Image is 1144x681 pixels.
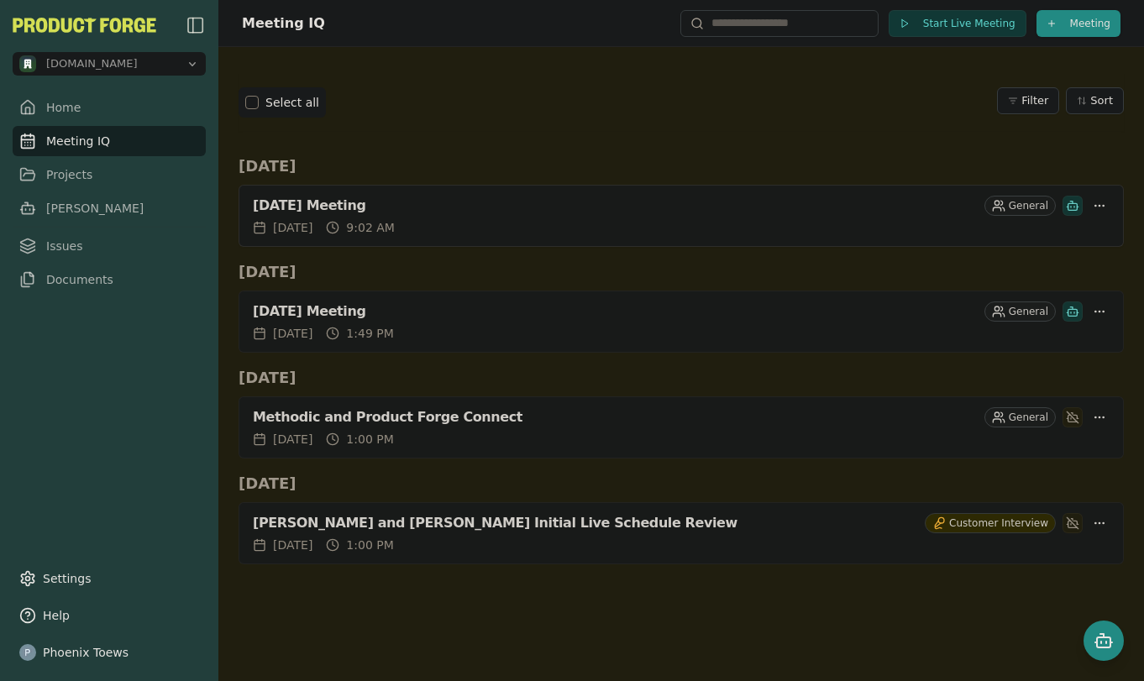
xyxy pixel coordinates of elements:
span: 1:49 PM [346,325,393,342]
img: methodic.work [19,55,36,72]
h2: [DATE] [239,472,1124,495]
img: profile [19,644,36,661]
label: Select all [265,94,319,111]
button: Help [13,600,206,631]
div: Smith has been invited [1063,301,1083,322]
div: General [984,301,1056,322]
button: Meeting [1036,10,1120,37]
button: Open chat [1084,621,1124,661]
button: Open organization switcher [13,52,206,76]
span: [DATE] [273,537,312,553]
a: Documents [13,265,206,295]
div: [DATE] Meeting [253,303,978,320]
button: More options [1089,196,1110,216]
a: [PERSON_NAME] and [PERSON_NAME] Initial Live Schedule ReviewCustomer Interview[DATE]1:00 PM [239,502,1124,564]
img: Product Forge [13,18,156,33]
a: Settings [13,563,206,594]
a: Issues [13,231,206,261]
div: Smith has not been invited [1063,407,1083,427]
span: 1:00 PM [346,537,393,553]
h2: [DATE] [239,366,1124,390]
span: [DATE] [273,219,312,236]
span: 1:00 PM [346,431,393,448]
h1: Meeting IQ [242,13,325,34]
a: Home [13,92,206,123]
a: Methodic and Product Forge ConnectGeneral[DATE]1:00 PM [239,396,1124,458]
button: Close Sidebar [186,15,206,35]
a: [DATE] MeetingGeneral[DATE]1:49 PM [239,291,1124,353]
div: Smith has not been invited [1063,513,1083,533]
div: Smith has been invited [1063,196,1083,216]
div: General [984,407,1056,427]
a: [PERSON_NAME] [13,193,206,223]
div: Customer Interview [925,513,1056,533]
span: 9:02 AM [346,219,395,236]
button: Phoenix Toews [13,637,206,668]
button: More options [1089,301,1110,322]
img: sidebar [186,15,206,35]
button: PF-Logo [13,18,156,33]
button: More options [1089,407,1110,427]
a: Projects [13,160,206,190]
div: [PERSON_NAME] and [PERSON_NAME] Initial Live Schedule Review [253,515,918,532]
button: Sort [1066,87,1124,114]
span: methodic.work [46,56,138,71]
button: More options [1089,513,1110,533]
span: Meeting [1070,17,1110,30]
button: Start Live Meeting [889,10,1026,37]
span: [DATE] [273,431,312,448]
h2: [DATE] [239,155,1124,178]
button: Filter [997,87,1059,114]
a: Meeting IQ [13,126,206,156]
div: [DATE] Meeting [253,197,978,214]
a: [DATE] MeetingGeneral[DATE]9:02 AM [239,185,1124,247]
span: [DATE] [273,325,312,342]
div: Methodic and Product Forge Connect [253,409,978,426]
span: Start Live Meeting [923,17,1015,30]
div: General [984,196,1056,216]
h2: [DATE] [239,260,1124,284]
